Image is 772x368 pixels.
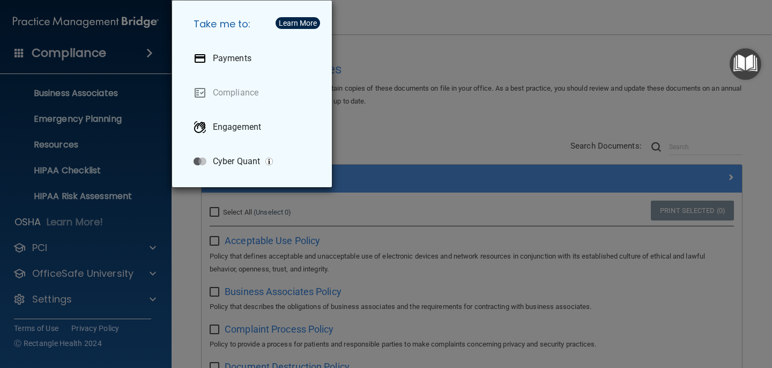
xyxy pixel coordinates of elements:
button: Open Resource Center [730,48,761,80]
h5: Take me to: [185,9,323,39]
a: Payments [185,43,323,73]
p: Payments [213,53,251,64]
a: Engagement [185,112,323,142]
iframe: Drift Widget Chat Controller [587,292,759,335]
p: Cyber Quant [213,156,260,167]
p: Engagement [213,122,261,133]
button: Learn More [276,17,320,29]
a: Compliance [185,78,323,108]
div: Learn More [279,19,317,27]
a: Cyber Quant [185,146,323,176]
